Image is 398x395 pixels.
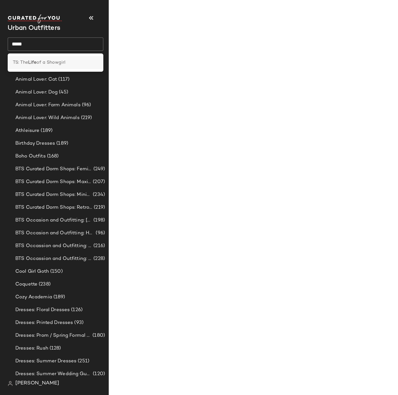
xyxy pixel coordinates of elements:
[48,345,61,352] span: (128)
[15,255,92,262] span: BTS Occassion and Outfitting: First Day Fits
[58,89,68,96] span: (45)
[15,89,58,96] span: Animal Lover: Dog
[92,370,105,378] span: (120)
[92,165,105,173] span: (249)
[8,14,62,23] img: cfy_white_logo.C9jOOHJF.svg
[15,268,49,275] span: Cool Girl Goth
[46,153,59,160] span: (168)
[8,381,13,386] img: svg%3e
[15,306,70,314] span: Dresses: Floral Dresses
[57,76,69,83] span: (117)
[94,230,105,237] span: (96)
[52,294,65,301] span: (189)
[15,358,76,365] span: Dresses: Summer Dresses
[92,217,105,224] span: (198)
[13,59,28,66] span: TS: The
[36,59,65,66] span: of a Showgirl
[15,165,92,173] span: BTS Curated Dorm Shops: Feminine
[92,242,105,250] span: (216)
[15,140,55,147] span: Birthday Dresses
[28,59,36,66] b: Life
[92,255,105,262] span: (228)
[15,370,92,378] span: Dresses: Summer Wedding Guest
[15,127,39,134] span: Athleisure
[15,380,59,387] span: [PERSON_NAME]
[39,127,52,134] span: (189)
[15,230,94,237] span: BTS Occasion and Outfitting: Homecoming Dresses
[92,178,105,186] span: (207)
[15,281,37,288] span: Coquette
[49,268,63,275] span: (150)
[15,242,92,250] span: BTS Occassion and Outfitting: Campus Lounge
[76,358,89,365] span: (251)
[15,76,57,83] span: Animal Lover: Cat
[92,204,105,211] span: (219)
[8,25,60,32] span: Current Company Name
[15,204,92,211] span: BTS Curated Dorm Shops: Retro+ Boho
[15,217,92,224] span: BTS Occasion and Outfitting: [PERSON_NAME] to Party
[80,114,92,122] span: (219)
[73,319,84,326] span: (93)
[55,140,68,147] span: (189)
[70,306,83,314] span: (126)
[81,101,91,109] span: (96)
[15,114,80,122] span: Animal Lover: Wild Animals
[91,332,105,339] span: (180)
[15,101,81,109] span: Animal Lover: Farm Animals
[15,345,48,352] span: Dresses: Rush
[37,281,51,288] span: (238)
[15,191,92,198] span: BTS Curated Dorm Shops: Minimalist
[92,191,105,198] span: (234)
[15,153,46,160] span: Boho Outfits
[15,294,52,301] span: Cozy Academia
[15,319,73,326] span: Dresses: Printed Dresses
[15,332,91,339] span: Dresses: Prom / Spring Formal Outfitting
[15,178,92,186] span: BTS Curated Dorm Shops: Maximalist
